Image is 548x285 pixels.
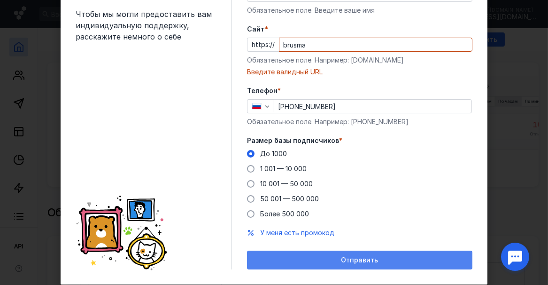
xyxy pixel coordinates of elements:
span: До 1000 [260,150,287,158]
div: Введите валидный URL [247,67,472,77]
span: Отправить [341,256,378,264]
span: Телефон [247,86,278,95]
button: Отправить [247,251,472,269]
span: Cайт [247,24,265,34]
button: У меня есть промокод [260,228,334,237]
span: 50 001 — 500 000 [260,195,319,203]
div: Обязательное поле. Например: [PHONE_NUMBER] [247,117,472,127]
span: Более 500 000 [260,210,309,218]
span: 10 001 — 50 000 [260,180,313,188]
span: Размер базы подписчиков [247,136,339,145]
span: Чтобы мы могли предоставить вам индивидуальную поддержку, расскажите немного о себе [76,8,216,42]
span: У меня есть промокод [260,229,334,237]
div: Обязательное поле. Введите ваше имя [247,6,472,15]
span: 1 001 — 10 000 [260,165,307,173]
div: Обязательное поле. Например: [DOMAIN_NAME] [247,55,472,65]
